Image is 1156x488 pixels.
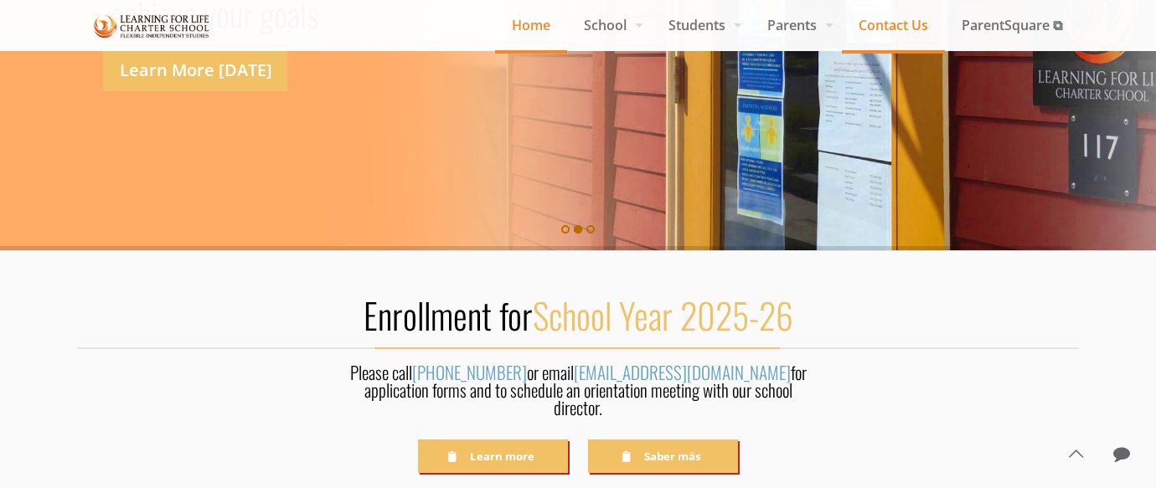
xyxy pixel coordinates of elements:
[842,13,945,38] span: Contact Us
[418,439,568,472] a: Learn more
[652,13,751,38] span: Students
[103,49,287,91] a: Learn More [DATE]
[412,359,527,385] a: [PHONE_NUMBER]
[77,293,1079,336] h2: Enrollment for
[1058,436,1093,471] a: Back to top icon
[574,359,791,385] a: [EMAIL_ADDRESS][DOMAIN_NAME]
[347,363,809,425] div: Please call or email for application forms and to schedule an orientation meeting with our school...
[94,12,209,41] img: Home
[495,13,567,38] span: Home
[567,13,652,38] span: School
[751,13,842,38] span: Parents
[945,13,1079,38] span: ParentSquare ⧉
[588,439,738,472] a: Saber más
[533,289,793,341] span: School Year 2025-26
